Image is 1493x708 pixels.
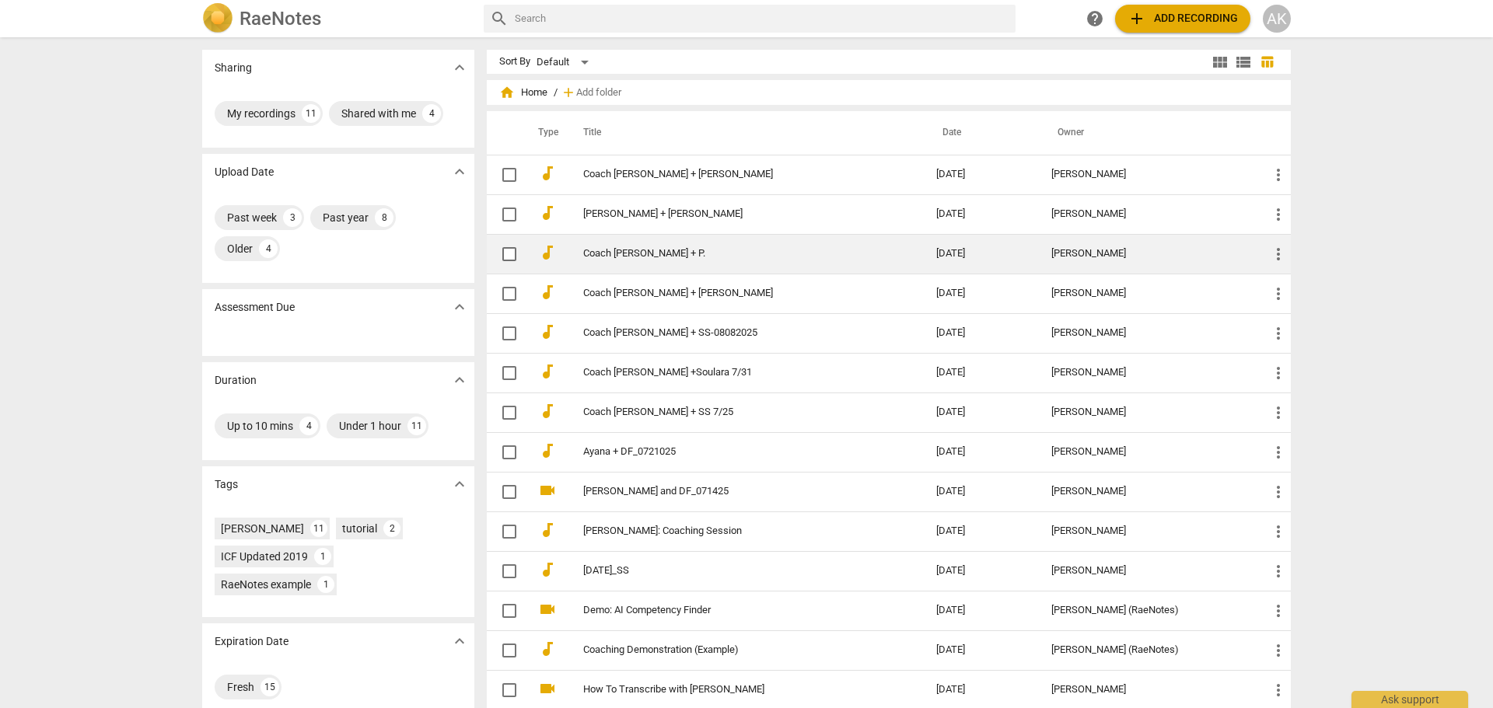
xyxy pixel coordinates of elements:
[554,87,558,99] span: /
[538,164,557,183] span: audiotrack
[448,160,471,183] button: Show more
[924,313,1039,353] td: [DATE]
[375,208,393,227] div: 8
[240,8,321,30] h2: RaeNotes
[583,248,880,260] a: Coach [PERSON_NAME] + P.
[499,85,515,100] span: home
[583,644,880,656] a: Coaching Demonstration (Example)
[227,106,295,121] div: My recordings
[1208,51,1232,74] button: Tile view
[1051,367,1244,378] div: [PERSON_NAME]
[1269,522,1288,541] span: more_vert
[526,111,565,155] th: Type
[283,208,302,227] div: 3
[1269,443,1288,462] span: more_vert
[1269,403,1288,422] span: more_vert
[924,630,1039,670] td: [DATE]
[538,362,557,381] span: audiotrack
[924,392,1039,432] td: [DATE]
[1051,327,1244,339] div: [PERSON_NAME]
[538,521,557,539] span: audiotrack
[1051,525,1244,537] div: [PERSON_NAME]
[1039,111,1257,155] th: Owner
[448,368,471,392] button: Show more
[339,418,401,434] div: Under 1 hour
[515,6,1009,31] input: Search
[583,605,880,616] a: Demo: AI Competency Finder
[215,60,252,76] p: Sharing
[499,85,547,100] span: Home
[450,162,469,181] span: expand_more
[538,323,557,341] span: audiotrack
[448,630,471,653] button: Show more
[221,549,308,564] div: ICF Updated 2019
[1051,644,1244,656] div: [PERSON_NAME] (RaeNotes)
[1051,406,1244,418] div: [PERSON_NAME]
[924,591,1039,630] td: [DATE]
[342,521,377,536] div: tutorial
[202,3,471,34] a: LogoRaeNotes
[1051,605,1244,616] div: [PERSON_NAME] (RaeNotes)
[202,3,233,34] img: Logo
[538,560,557,579] span: audiotrack
[1086,9,1104,28] span: help
[1232,51,1255,74] button: List view
[1269,284,1288,303] span: more_vert
[215,476,238,493] p: Tags
[227,679,254,695] div: Fresh
[302,104,320,123] div: 11
[215,299,295,316] p: Assessment Due
[1269,641,1288,660] span: more_vert
[1115,5,1250,33] button: Upload
[407,417,426,435] div: 11
[583,208,880,220] a: [PERSON_NAME] + [PERSON_NAME]
[1211,53,1229,71] span: view_module
[215,164,274,180] p: Upload Date
[450,371,469,389] span: expand_more
[565,111,924,155] th: Title
[227,241,253,256] div: Older
[341,106,416,121] div: Shared with me
[538,441,557,460] span: audiotrack
[422,104,441,123] div: 4
[448,295,471,319] button: Show more
[924,551,1039,591] td: [DATE]
[583,446,880,458] a: Ayana + DF_0721025
[538,481,557,500] span: videocam
[1263,5,1291,33] div: AK
[538,243,557,262] span: audiotrack
[924,432,1039,472] td: [DATE]
[1051,288,1244,299] div: [PERSON_NAME]
[583,565,880,577] a: [DATE]_SS
[1255,51,1278,74] button: Table view
[450,632,469,650] span: expand_more
[1269,324,1288,343] span: more_vert
[450,298,469,316] span: expand_more
[227,418,293,434] div: Up to 10 mins
[583,486,880,497] a: [PERSON_NAME] and DF_071425
[314,548,331,565] div: 1
[924,353,1039,392] td: [DATE]
[1269,483,1288,501] span: more_vert
[576,87,621,99] span: Add folder
[221,577,311,592] div: RaeNotes example
[1351,691,1468,708] div: Ask support
[1128,9,1146,28] span: add
[538,283,557,302] span: audiotrack
[227,210,277,225] div: Past week
[317,576,334,593] div: 1
[448,473,471,496] button: Show more
[583,684,880,696] a: How To Transcribe with [PERSON_NAME]
[1051,169,1244,180] div: [PERSON_NAME]
[1081,5,1109,33] a: Help
[924,472,1039,511] td: [DATE]
[583,406,880,418] a: Coach [PERSON_NAME] + SS 7/25
[538,600,557,619] span: videocam
[924,155,1039,194] td: [DATE]
[583,367,880,378] a: Coach [PERSON_NAME] +Soulara 7/31
[538,679,557,698] span: videocam
[1051,684,1244,696] div: [PERSON_NAME]
[561,85,576,100] span: add
[383,520,400,537] div: 2
[310,520,327,537] div: 11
